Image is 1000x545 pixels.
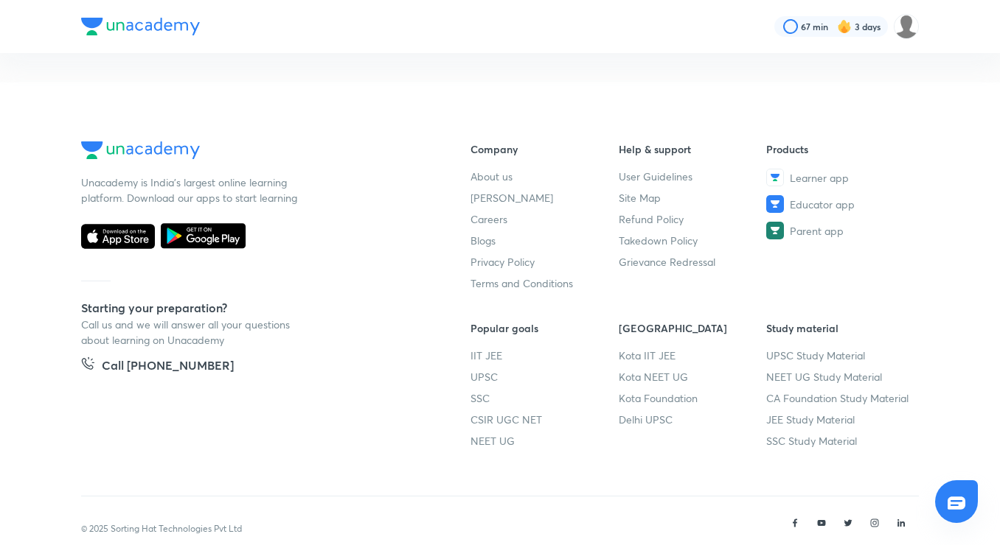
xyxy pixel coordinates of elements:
[471,433,619,449] a: NEET UG
[81,18,200,35] img: Company Logo
[766,412,914,427] a: JEE Study Material
[619,320,767,336] h6: [GEOGRAPHIC_DATA]
[766,169,784,186] img: Learner app
[837,19,852,34] img: streak
[471,369,619,384] a: UPSC
[471,190,619,205] a: [PERSON_NAME]
[619,390,767,406] a: Kota Foundation
[102,356,234,377] h5: Call [PHONE_NUMBER]
[471,320,619,336] h6: Popular goals
[619,141,767,157] h6: Help & support
[766,222,784,239] img: Parent app
[471,412,619,427] a: CSIR UGC NET
[471,348,619,363] a: IIT JEE
[81,141,423,163] a: Company Logo
[766,169,914,186] a: Learner app
[471,141,619,157] h6: Company
[81,141,200,159] img: Company Logo
[766,433,914,449] a: SSC Study Material
[766,369,914,384] a: NEET UG Study Material
[619,169,767,184] a: User Guidelines
[619,369,767,384] a: Kota NEET UG
[766,320,914,336] h6: Study material
[471,254,619,270] a: Privacy Policy
[81,175,302,205] p: Unacademy is India’s largest online learning platform. Download our apps to start learning
[81,356,234,377] a: Call [PHONE_NUMBER]
[471,233,619,248] a: Blogs
[790,223,844,239] span: Parent app
[766,195,914,213] a: Educator app
[619,348,767,363] a: Kota IIT JEE
[471,211,507,227] span: Careers
[894,14,919,39] img: snehal rajesh
[766,222,914,239] a: Parent app
[619,211,767,227] a: Refund Policy
[619,412,767,427] a: Delhi UPSC
[471,390,619,406] a: SSC
[619,233,767,248] a: Takedown Policy
[766,390,914,406] a: CA Foundation Study Material
[790,197,855,212] span: Educator app
[790,170,849,186] span: Learner app
[766,348,914,363] a: UPSC Study Material
[81,317,302,348] p: Call us and we will answer all your questions about learning on Unacademy
[471,211,619,227] a: Careers
[619,190,767,205] a: Site Map
[81,299,423,317] h5: Starting your preparation?
[471,169,619,184] a: About us
[471,275,619,291] a: Terms and Conditions
[766,141,914,157] h6: Products
[619,254,767,270] a: Grievance Redressal
[81,522,242,535] p: © 2025 Sorting Hat Technologies Pvt Ltd
[766,195,784,213] img: Educator app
